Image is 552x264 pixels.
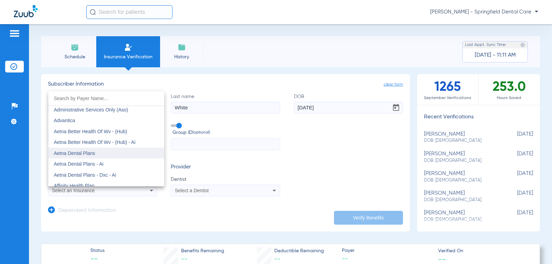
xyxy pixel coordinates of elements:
span: Aetna Dental Plans - Dxc - Ai [54,172,116,178]
span: Aetna Dental Plans - Ai [54,161,103,167]
span: Aetna Better Health Of Wv - (Hub) - Ai [54,139,136,145]
span: Affinity Health Plan [54,183,95,188]
span: Aetna Better Health Of Wv - (Hub) [54,129,127,134]
span: Administrative Services Only (Aso) [54,107,128,113]
span: Advantica [54,118,75,123]
input: dropdown search [48,91,164,106]
span: Aetna Dental Plans [54,150,95,156]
